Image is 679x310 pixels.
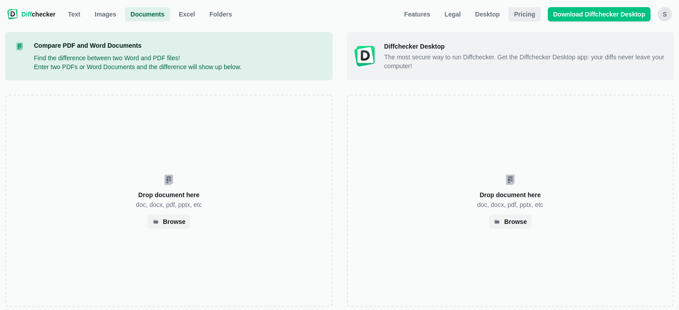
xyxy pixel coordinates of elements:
[470,7,505,21] a: Desktop
[34,54,242,62] p: Find the difference between two Word and PDF files!
[66,10,82,19] span: Text
[62,7,86,21] a: Text
[7,7,55,21] a: Diffchecker
[125,7,170,21] a: Documents
[177,10,197,19] span: Excel
[384,42,667,51] span: Diffchecker Desktop
[551,10,647,19] span: Download Diffchecker Desktop
[34,62,242,71] p: Enter two PDFs or Word Documents and the difference will show up below.
[34,41,242,50] h1: Compare PDF and Word Documents
[512,10,537,19] span: Pricing
[347,32,674,80] a: Diffchecker Desktop iconDiffchecker Desktop The most secure way to run Diffchecker. Get the Diffc...
[129,10,166,19] span: Documents
[147,215,190,229] div: Browse
[473,10,501,19] span: Desktop
[163,219,186,224] div: Browse
[439,7,467,21] a: Legal
[384,53,667,70] span: The most secure way to run Diffchecker. Get the Diffchecker Desktop app: your diffs never leave y...
[89,7,121,21] a: Images
[174,7,201,21] a: Excel
[204,7,237,21] button: Folders
[208,10,234,19] span: Folders
[658,7,672,21] button: s
[21,10,55,19] span: checker
[508,7,540,21] a: Pricing
[548,7,650,21] a: Download Diffchecker Desktop
[443,10,463,19] span: Legal
[399,7,435,21] a: Features
[402,10,432,19] span: Features
[354,45,375,67] img: Diffchecker Desktop icon
[7,9,18,20] img: Diffchecker logo
[489,215,532,229] div: Browse
[21,11,32,18] span: Diff
[504,219,527,224] div: Browse
[93,10,118,19] span: Images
